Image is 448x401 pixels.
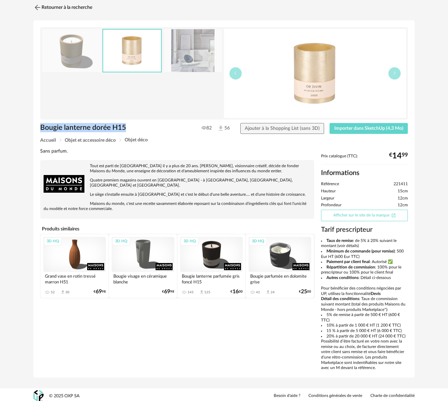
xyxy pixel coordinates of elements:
[65,138,116,143] span: Objet et accessoire déco
[40,224,314,234] h4: Produits similaires
[217,125,228,132] span: 56
[180,237,199,246] div: 3D HQ
[274,393,300,399] a: Besoin d'aide ?
[321,249,408,259] li: : 500 Eur HT (600 Eur TTC)
[40,138,56,143] span: Accueil
[49,393,80,399] div: © 2025 OXP SA
[370,393,415,399] a: Charte de confidentialité
[162,290,174,294] div: € 98
[321,323,408,328] li: 10% à partir de 1 000 € HT (1 200 € TTC)
[94,290,106,294] div: € 98
[321,275,408,281] li: : Détail ci-dessous
[299,290,311,294] div: € 00
[326,239,353,243] b: Taux de remise
[44,237,62,246] div: 3D HQ
[321,210,408,221] a: Afficher sur le site de la marqueOpen In New icon
[44,163,84,204] img: brand logo
[334,126,403,131] span: Importer dans SketchUp (4,3 Mo)
[112,272,174,285] div: Bougie visage en céramique blanche
[60,290,65,295] span: Download icon
[321,265,408,275] li: : 100% pour le prescripteur ou 100% pour le client final
[177,234,245,298] a: 3D HQ Bougie lanterne parfumée gris foncé H15 145 Download icon 125 €1600
[392,154,402,158] span: 14
[321,328,408,334] li: 15 % à partir de 5 000 € HT (6 000 € TTC)
[33,3,42,12] img: svg+xml;base64,PHN2ZyB3aWR0aD0iMjQiIGhlaWdodD0iMjQiIHZpZXdCb3g9IjAgMCAyNCAyNCIgZmlsbD0ibm9uZSIgeG...
[249,272,311,285] div: Bougie parfumée en dolomite grise
[51,290,55,294] div: 52
[245,126,320,131] span: Ajouter à la Shopping List (sans 3D)
[180,272,243,285] div: Bougie lanterne parfumée gris foncé H15
[326,265,375,269] b: Répartition de commission
[321,154,408,165] div: Prix catalogue (TTC):
[256,290,260,294] div: 41
[230,290,243,294] div: € 00
[202,125,212,131] span: 82
[321,189,336,194] span: Hauteur
[43,272,106,285] div: Grand vase en rotin tressé marron H51
[330,123,408,134] button: Importer dans SketchUp (4,3 Mo)
[321,297,359,301] b: Détail des conditions
[398,189,408,194] span: 15cm
[326,276,358,280] b: Autres conditions
[164,290,170,294] span: 69
[326,260,370,264] b: Paiement par client final
[321,238,408,249] li: : de 5% à 20% suivant le montant (voir détails)
[398,203,408,208] span: 12cm
[41,234,109,298] a: 3D HQ Grand vase en rotin tressé marron H51 52 Download icon 30 €6998
[321,259,408,265] li: : Autorisé ✅
[199,290,204,295] span: Download icon
[40,123,189,132] h1: Bougie lanterne dorée H15
[109,234,177,298] a: 3D HQ Bougie visage en céramique blanche €6998
[125,138,148,142] span: Objet déco
[326,249,395,253] b: Minimum de commande (pour remise)
[321,196,334,201] span: Largeur
[233,290,239,294] span: 16
[371,292,381,296] b: Devis
[103,30,161,72] img: bougie-lanterne-doree-h15-1000-3-11-221411_3.jpg
[249,237,267,246] div: 3D HQ
[44,163,311,174] p: Tout est parti de [GEOGRAPHIC_DATA] il y a plus de 20 ans. [PERSON_NAME], visionnaire créatif, dé...
[44,178,311,188] p: Quatre premiers magasins ouvrent en [GEOGRAPHIC_DATA] - à [GEOGRAPHIC_DATA], [GEOGRAPHIC_DATA], [...
[266,290,271,295] span: Download icon
[188,290,194,294] div: 145
[321,334,408,371] li: 20% à partir de 20 000 € HT (24 000 € TTC) Possibilité d’être facturé en votre nom avec la remise...
[394,181,408,187] span: 221411
[96,290,102,294] span: 69
[391,213,396,217] span: Open In New icon
[271,290,275,294] div: 24
[164,29,222,72] img: bougie-lanterne-doree-h15-1000-3-11-221411_4.jpg
[240,123,324,134] button: Ajouter à la Shopping List (sans 3D)
[321,312,408,323] li: 5% de remise à partir de 500 € HT (600 € TTC)
[321,238,408,371] div: Pour bénéficier des conditions négociées par UP, utilisez la fonctionnalité : Taux de commission ...
[204,290,210,294] div: 125
[44,192,311,197] p: Le siège s'installe ensuite à [GEOGRAPHIC_DATA] et c'est le début d'une belle aventure.... et d'u...
[217,125,224,132] img: Téléchargements
[398,196,408,201] span: 12cm
[44,201,311,211] p: Maisons du monde, c'est une recette savamment élaborée reposant sur la combinaison d'ingrédients ...
[40,148,314,155] div: Sans parfum.
[321,181,339,187] span: Référence
[40,138,408,143] div: Breadcrumb
[389,154,408,158] div: € 99
[321,203,341,208] span: Profondeur
[308,393,362,399] a: Conditions générales de vente
[224,29,406,118] img: bougie-lanterne-doree-h15-1000-3-11-221411_3.jpg
[246,234,314,298] a: 3D HQ Bougie parfumée en dolomite grise 41 Download icon 24 €2500
[321,169,408,177] h2: Informations
[301,290,307,294] span: 25
[65,290,69,294] div: 30
[42,29,101,72] img: thumbnail.png
[321,225,408,234] h3: Tarif prescripteur
[112,237,130,246] div: 3D HQ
